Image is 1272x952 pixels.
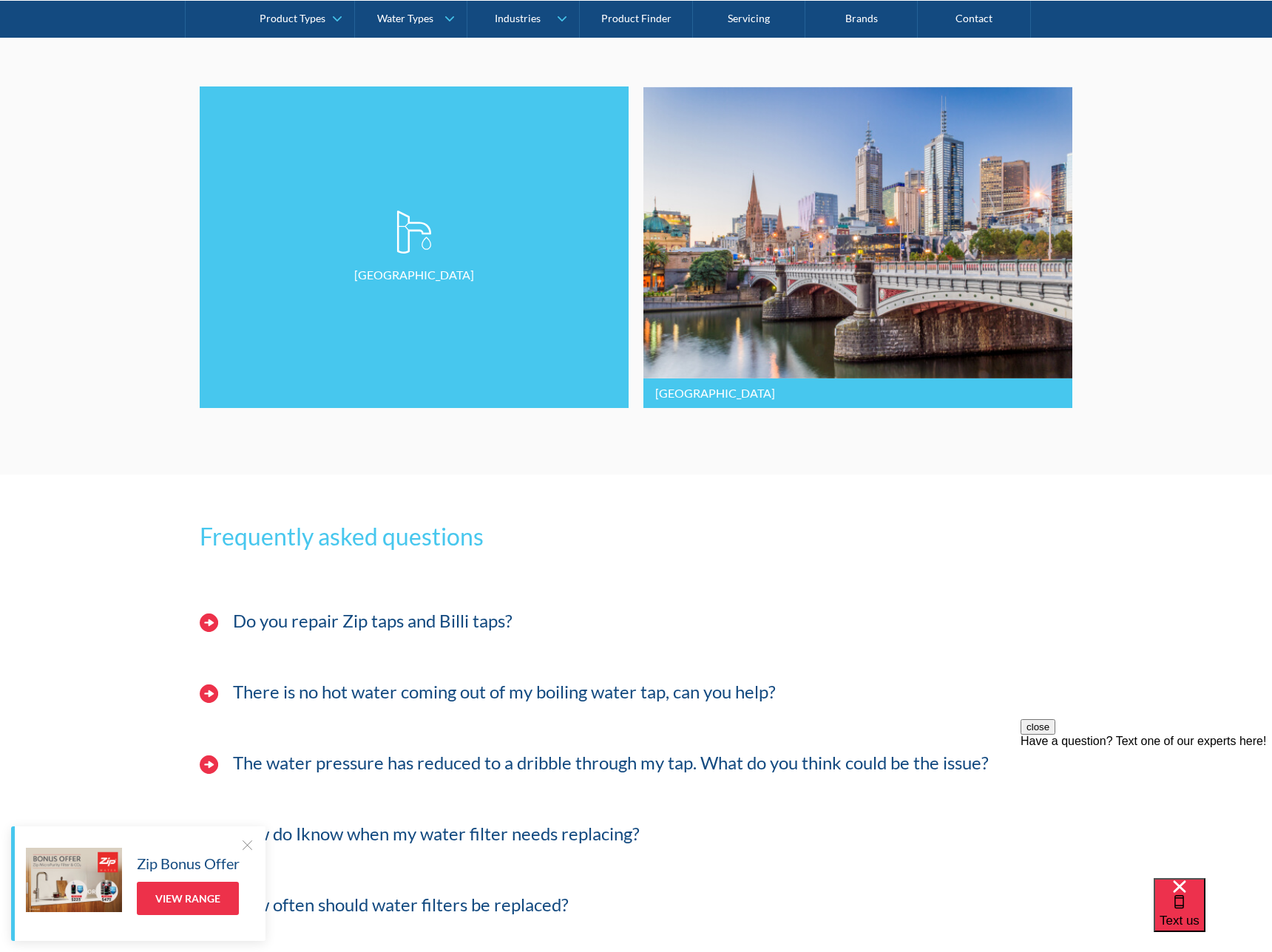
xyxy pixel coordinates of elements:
h4: How often should water filters be replaced? [233,894,569,916]
h4: Do you repair Zip taps and Billi taps? [233,611,512,632]
iframe: podium webchat widget prompt [1021,719,1272,897]
h2: Frequently asked questions [200,519,1072,554]
div: Product Types [260,12,325,24]
p: [GEOGRAPHIC_DATA] [354,266,474,284]
div: Water Types [377,12,433,24]
a: [GEOGRAPHIC_DATA] [200,86,629,408]
img: Zip Bonus Offer [26,848,122,912]
h5: Zip Bonus Offer [137,852,240,874]
iframe: podium webchat widget bubble [1154,878,1272,952]
h4: There is no hot water coming out of my boiling water tap, can you help? [233,681,776,703]
a: View Range [137,882,239,915]
h4: How do Iknow when my water filter needs replacing? [233,823,640,845]
div: Industries [495,12,541,24]
h4: The water pressure has reduced to a dribble through my tap. What do you think could be the issue? [233,752,989,774]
